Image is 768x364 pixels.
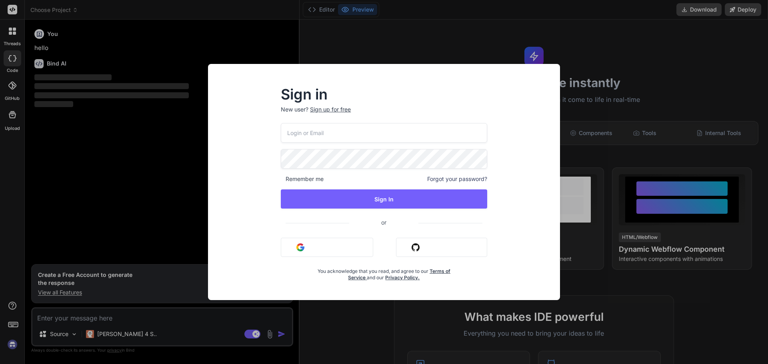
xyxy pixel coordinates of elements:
div: Sign up for free [310,105,351,113]
span: or [349,213,418,232]
div: You acknowledge that you read, and agree to our and our [315,263,453,281]
button: Sign In [281,189,487,209]
span: Forgot your password? [427,175,487,183]
img: github [412,243,420,251]
span: Remember me [281,175,324,183]
img: google [296,243,304,251]
h2: Sign in [281,88,487,101]
button: Sign in with Github [396,238,487,257]
a: Terms of Service [348,268,450,280]
a: Privacy Policy. [385,274,420,280]
input: Login or Email [281,123,487,143]
p: New user? [281,105,487,123]
button: Sign in with Google [281,238,373,257]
